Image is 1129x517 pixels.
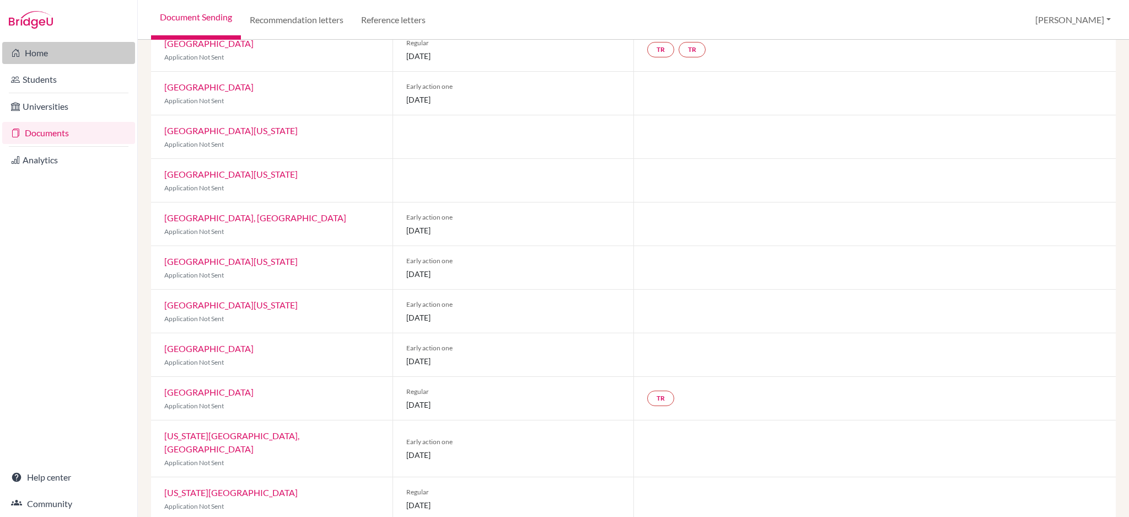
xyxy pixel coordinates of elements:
span: Application Not Sent [164,140,224,148]
a: [GEOGRAPHIC_DATA] [164,387,254,397]
span: [DATE] [406,399,621,411]
a: [US_STATE][GEOGRAPHIC_DATA] [164,487,298,498]
span: Regular [406,387,621,397]
span: [DATE] [406,94,621,105]
span: Early action one [406,212,621,222]
a: [GEOGRAPHIC_DATA][US_STATE] [164,125,298,136]
span: Application Not Sent [164,315,224,323]
span: Early action one [406,256,621,266]
a: TR [647,42,674,57]
a: [US_STATE][GEOGRAPHIC_DATA], [GEOGRAPHIC_DATA] [164,430,299,454]
span: Application Not Sent [164,459,224,467]
span: Early action one [406,82,621,92]
span: Early action one [406,343,621,353]
span: [DATE] [406,225,621,236]
span: Early action one [406,300,621,310]
button: [PERSON_NAME] [1030,9,1116,30]
a: Analytics [2,149,135,171]
a: Help center [2,466,135,488]
span: Application Not Sent [164,502,224,510]
span: Application Not Sent [164,97,224,105]
span: Regular [406,487,621,497]
span: Application Not Sent [164,402,224,410]
span: [DATE] [406,50,621,62]
span: Early action one [406,437,621,447]
span: [DATE] [406,312,621,323]
span: Application Not Sent [164,271,224,279]
span: Application Not Sent [164,184,224,192]
a: TR [679,42,706,57]
a: [GEOGRAPHIC_DATA] [164,82,254,92]
span: Application Not Sent [164,53,224,61]
a: Students [2,68,135,90]
a: [GEOGRAPHIC_DATA][US_STATE] [164,169,298,179]
a: Universities [2,95,135,118]
span: [DATE] [406,449,621,461]
a: [GEOGRAPHIC_DATA] [164,38,254,49]
a: TR [647,391,674,406]
a: Documents [2,122,135,144]
img: Bridge-U [9,11,53,29]
span: [DATE] [406,355,621,367]
a: [GEOGRAPHIC_DATA] [164,343,254,354]
a: [GEOGRAPHIC_DATA], [GEOGRAPHIC_DATA] [164,212,346,223]
span: Application Not Sent [164,358,224,366]
span: [DATE] [406,268,621,280]
a: [GEOGRAPHIC_DATA][US_STATE] [164,256,298,267]
span: Application Not Sent [164,227,224,236]
a: [GEOGRAPHIC_DATA][US_STATE] [164,300,298,310]
a: Home [2,42,135,64]
span: Regular [406,38,621,48]
span: [DATE] [406,499,621,511]
a: Community [2,493,135,515]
